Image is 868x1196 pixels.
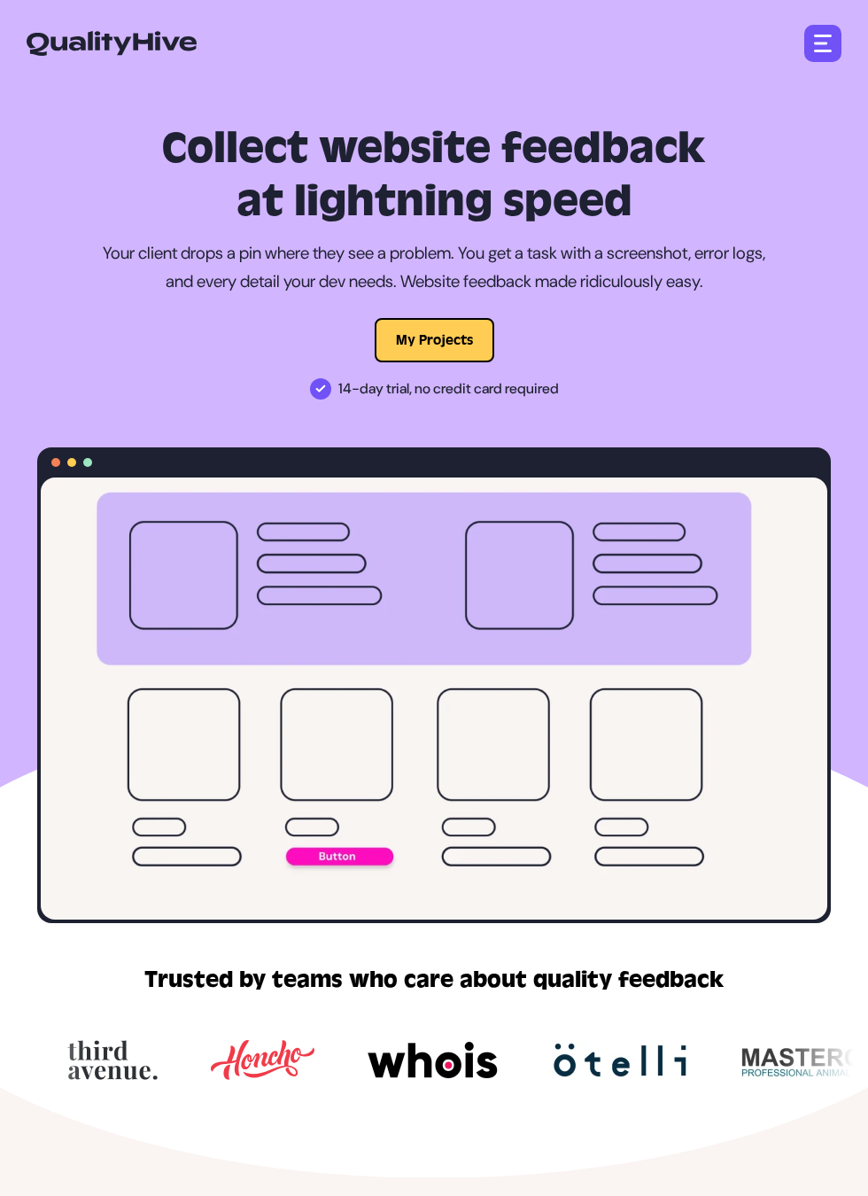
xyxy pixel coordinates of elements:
button: My Projects [375,318,494,362]
img: Bug Tracking Software Menu [814,35,832,52]
h1: Collect website feedback at lightning speed [37,122,831,229]
h2: Trusted by teams who care about quality feedback [144,963,724,998]
span: 14-day trial, no credit card required [338,375,559,403]
img: QualityHive - Bug Tracking Tool [27,31,197,56]
img: 14-day trial, no credit card required [310,378,331,400]
p: Your client drops a pin where they see a problem. You get a task with a screenshot, error logs, a... [102,239,766,297]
